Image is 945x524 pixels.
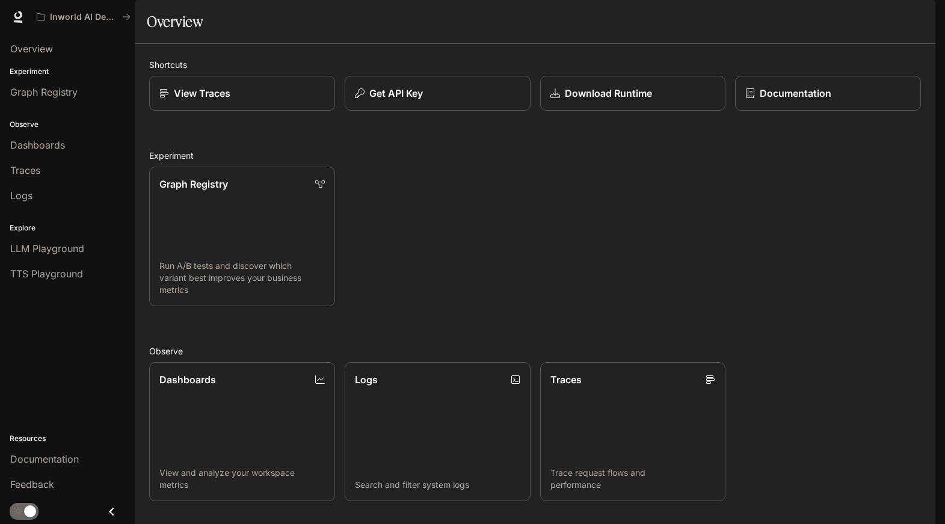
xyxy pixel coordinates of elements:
h2: Experiment [149,149,921,162]
p: Download Runtime [565,86,652,100]
h1: Overview [147,10,203,34]
a: View Traces [149,76,335,111]
p: Logs [355,372,378,387]
button: All workspaces [31,5,136,29]
p: Graph Registry [159,177,228,191]
p: Trace request flows and performance [550,467,716,491]
button: Get API Key [345,76,531,111]
p: View Traces [174,86,230,100]
p: Get API Key [369,86,423,100]
a: Download Runtime [540,76,726,111]
p: Dashboards [159,372,216,387]
p: View and analyze your workspace metrics [159,467,325,491]
h2: Observe [149,345,921,357]
a: DashboardsView and analyze your workspace metrics [149,362,335,502]
p: Inworld AI Demos [50,12,117,22]
p: Documentation [760,86,831,100]
a: Graph RegistryRun A/B tests and discover which variant best improves your business metrics [149,167,335,306]
h2: Shortcuts [149,58,921,71]
p: Search and filter system logs [355,479,520,491]
a: TracesTrace request flows and performance [540,362,726,502]
p: Traces [550,372,582,387]
a: Documentation [735,76,921,111]
a: LogsSearch and filter system logs [345,362,531,502]
p: Run A/B tests and discover which variant best improves your business metrics [159,260,325,296]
